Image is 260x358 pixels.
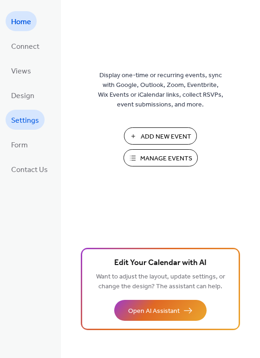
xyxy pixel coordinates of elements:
span: Connect [11,40,39,54]
a: Form [6,134,33,154]
button: Manage Events [123,149,198,166]
a: Connect [6,36,45,56]
span: Settings [11,113,39,128]
span: Views [11,64,31,79]
span: Home [11,15,31,29]
a: Contact Us [6,159,53,179]
span: Open AI Assistant [128,306,180,316]
button: Add New Event [124,127,197,145]
span: Edit Your Calendar with AI [114,257,207,270]
a: Home [6,11,37,31]
span: Form [11,138,28,152]
a: Settings [6,110,45,130]
span: Contact Us [11,163,48,177]
span: Add New Event [141,132,191,142]
span: Manage Events [140,154,192,164]
button: Open AI Assistant [114,300,207,321]
span: Display one-time or recurring events, sync with Google, Outlook, Zoom, Eventbrite, Wix Events or ... [98,71,223,110]
a: Design [6,85,40,105]
a: Views [6,60,37,80]
span: Want to adjust the layout, update settings, or change the design? The assistant can help. [96,271,225,293]
span: Design [11,89,34,103]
